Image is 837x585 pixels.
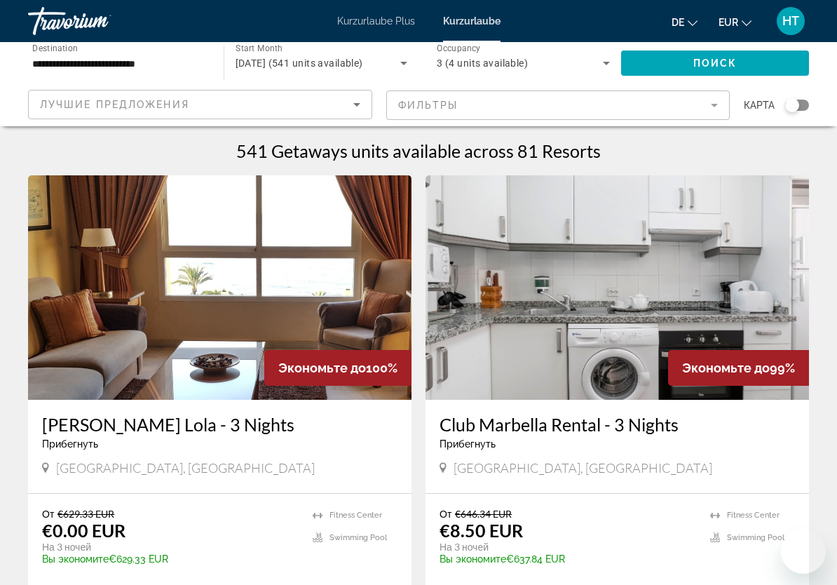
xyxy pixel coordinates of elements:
span: Start Month [236,43,283,53]
p: €8.50 EUR [440,520,523,541]
span: Поиск [693,58,737,69]
a: Kurzurlaube Plus [337,15,415,27]
span: [GEOGRAPHIC_DATA], [GEOGRAPHIC_DATA] [56,460,315,476]
button: Filter [386,90,730,121]
span: карта [744,95,775,115]
span: От [440,508,451,520]
img: 1689I01X.jpg [28,175,411,400]
p: €637.84 EUR [440,553,696,565]
span: Экономьте до [682,361,770,375]
a: Club Marbella Rental - 3 Nights [440,414,795,435]
span: Fitness Center [727,511,780,520]
span: Вы экономите [440,553,506,565]
span: [GEOGRAPHIC_DATA], [GEOGRAPHIC_DATA] [454,460,712,476]
span: Fitness Center [329,511,382,520]
span: 3 (4 units available) [437,58,528,69]
p: €0.00 EUR [42,520,125,541]
img: 2404I01X.jpg [426,175,809,400]
span: Swimming Pool [329,533,387,542]
button: Sprache ändern [672,12,697,32]
span: [DATE] (541 units available) [236,58,363,69]
span: Destination [32,43,78,53]
font: HT [782,13,799,28]
span: Экономьте до [278,361,366,375]
mat-select: Sort by [40,96,360,113]
div: 100% [264,350,411,386]
a: Travorium [28,3,168,39]
span: Occupancy [437,43,481,53]
a: Kurzurlaube [443,15,501,27]
span: €646.34 EUR [455,508,512,520]
span: Прибегнуть [440,438,496,450]
span: Прибегнуть [42,438,98,450]
font: de [672,17,684,28]
font: EUR [719,17,738,28]
a: [PERSON_NAME] Lola - 3 Nights [42,414,397,435]
p: На 3 ночей [440,541,696,553]
span: €629.33 EUR [57,508,114,520]
button: Поиск [621,51,810,76]
button: Benutzermenü [773,6,809,36]
div: 99% [668,350,809,386]
span: Вы экономите [42,553,109,565]
span: От [42,508,54,520]
h1: 541 Getaways units available across 81 Resorts [236,140,601,161]
p: На 3 ночей [42,541,299,553]
span: Лучшие предложения [40,99,189,110]
span: Swimming Pool [727,533,784,542]
button: Währung ändern [719,12,751,32]
iframe: Schaltfläche zum Öffnen des Messaging-Fensters [781,529,826,574]
p: €629.33 EUR [42,553,299,565]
